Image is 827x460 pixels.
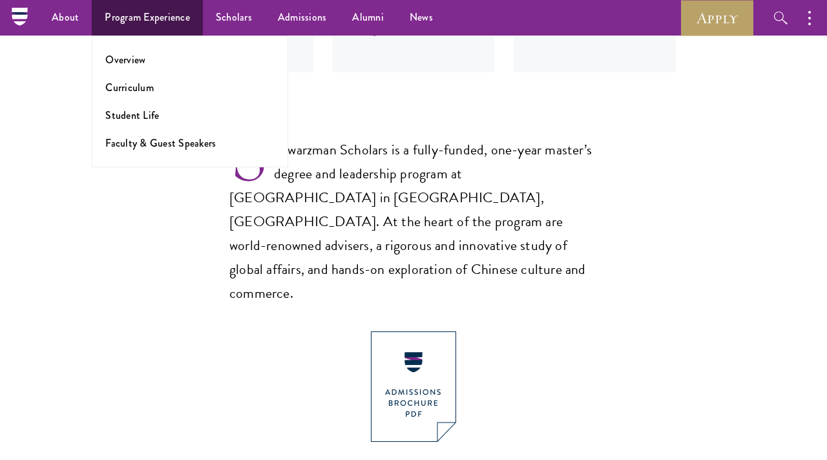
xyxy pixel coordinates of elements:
[105,136,216,151] a: Faculty & Guest Speakers
[105,80,154,95] a: Curriculum
[105,52,145,67] a: Overview
[105,108,159,123] a: Student Life
[229,117,598,306] p: Schwarzman Scholars is a fully-funded, one-year master’s degree and leadership program at [GEOGRA...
